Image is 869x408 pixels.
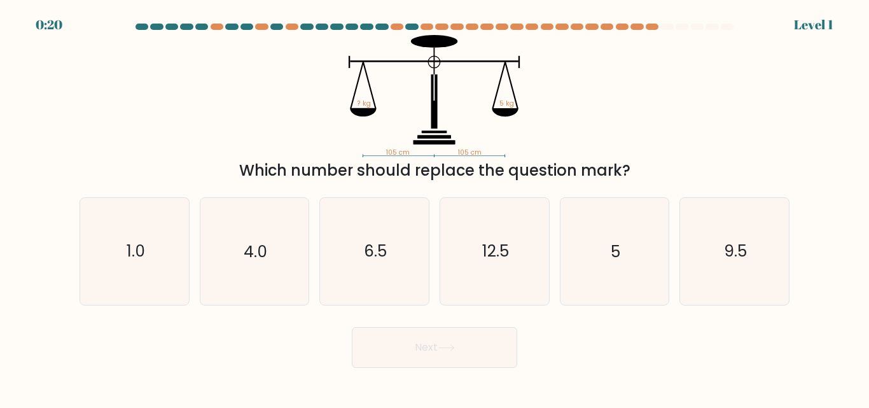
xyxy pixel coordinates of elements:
tspan: 5 kg [499,99,514,109]
text: 9.5 [724,241,747,263]
div: 0:20 [36,15,62,34]
text: 6.5 [364,241,387,263]
tspan: 105 cm [458,148,482,157]
text: 5 [611,241,620,263]
button: Next [352,327,517,368]
div: Which number should replace the question mark? [87,159,782,182]
tspan: 105 cm [387,148,410,157]
text: 4.0 [244,241,267,263]
div: Level 1 [794,15,833,34]
text: 1.0 [126,241,144,263]
text: 12.5 [482,241,509,263]
tspan: ? kg [358,99,371,109]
